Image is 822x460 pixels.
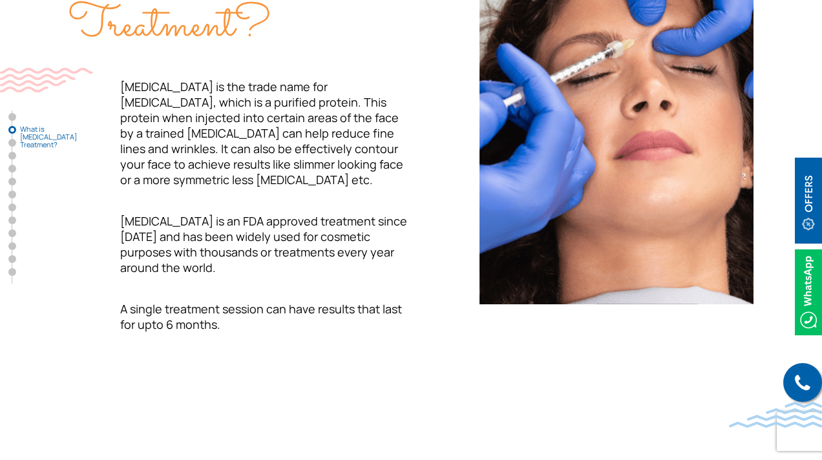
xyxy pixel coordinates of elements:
img: Whatsappicon [795,249,822,335]
a: What is [MEDICAL_DATA] Treatment? [8,126,16,134]
img: bluewave [729,402,822,428]
span: [MEDICAL_DATA] is the trade name for [MEDICAL_DATA], which is a purified protein. This protein wh... [120,79,403,187]
a: Whatsappicon [795,284,822,298]
img: offerBt [795,158,822,244]
span: A single treatment session can have results that last for upto 6 months. [120,301,402,332]
span: [MEDICAL_DATA] is an FDA approved treatment since [DATE] and has been widely used for cosmetic pu... [120,213,407,275]
span: What is [MEDICAL_DATA] Treatment? [20,125,85,149]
